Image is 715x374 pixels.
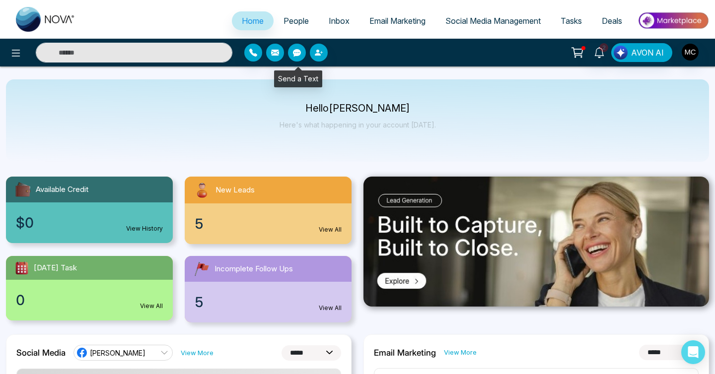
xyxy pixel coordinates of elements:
[280,121,436,129] p: Here's what happening in your account [DATE].
[214,263,293,275] span: Incomplete Follow Ups
[16,212,34,233] span: $0
[193,260,211,278] img: followUps.svg
[193,181,212,199] img: newLeads.svg
[140,302,163,311] a: View All
[374,348,436,358] h2: Email Marketing
[631,47,664,59] span: AVON AI
[181,348,214,358] a: View More
[681,340,705,364] div: Open Intercom Messenger
[16,7,75,32] img: Nova CRM Logo
[319,225,342,234] a: View All
[284,16,309,26] span: People
[611,43,672,62] button: AVON AI
[592,11,632,30] a: Deals
[14,181,32,198] img: availableCredit.svg
[232,11,274,30] a: Home
[90,348,145,358] span: [PERSON_NAME]
[274,70,322,87] div: Send a Text
[602,16,622,26] span: Deals
[444,348,477,357] a: View More
[637,9,709,32] img: Market-place.gif
[36,184,88,195] span: Available Credit
[179,256,357,322] a: Incomplete Follow Ups5View All
[359,11,435,30] a: Email Marketing
[280,104,436,113] p: Hello [PERSON_NAME]
[126,224,163,233] a: View History
[599,43,608,52] span: 2
[435,11,551,30] a: Social Media Management
[14,260,30,276] img: todayTask.svg
[242,16,264,26] span: Home
[614,46,628,60] img: Lead Flow
[561,16,582,26] span: Tasks
[16,348,66,358] h2: Social Media
[34,262,77,274] span: [DATE] Task
[587,43,611,61] a: 2
[195,292,204,312] span: 5
[319,304,342,312] a: View All
[274,11,319,30] a: People
[682,44,699,61] img: User Avatar
[179,177,357,244] a: New Leads5View All
[329,16,350,26] span: Inbox
[319,11,359,30] a: Inbox
[195,213,204,234] span: 5
[215,185,255,196] span: New Leads
[16,290,25,311] span: 0
[551,11,592,30] a: Tasks
[445,16,541,26] span: Social Media Management
[363,177,709,307] img: .
[369,16,426,26] span: Email Marketing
